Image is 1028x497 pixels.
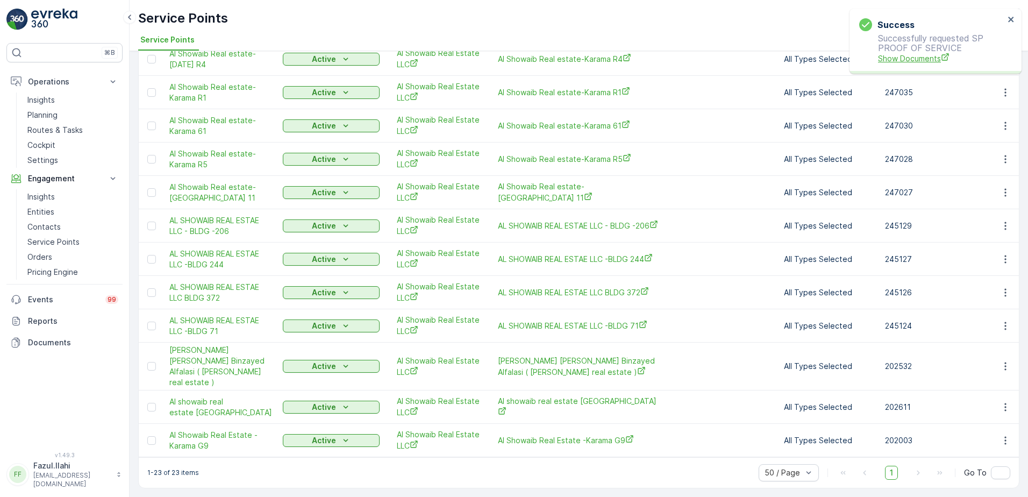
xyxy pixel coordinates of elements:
img: logo_light-DOdMpM7g.png [31,9,77,30]
a: AL SHOWAIB REAL ESTAE LLC -BLDG 71 [169,315,272,337]
div: Toggle Row Selected [147,255,156,264]
p: All Types Selected [784,435,868,446]
span: Al Showaib Real estate-[GEOGRAPHIC_DATA] 11 [169,182,272,203]
a: Al Showaib Real estate-Karama 61 [169,115,272,137]
button: Active [283,119,380,132]
p: Events [28,294,99,305]
p: Active [312,254,336,265]
p: Active [312,87,336,98]
a: Al Showaib Real estate-Karama 61 [498,120,659,131]
p: Active [312,221,336,231]
span: Al Showaib Real estate-[GEOGRAPHIC_DATA] 11 [498,181,659,203]
button: FFFazul.Ilahi[EMAIL_ADDRESS][DOMAIN_NAME] [6,460,123,488]
span: Al Showaib Real Estate LLC [397,81,481,103]
p: Fazul.Ilahi [33,460,111,471]
div: Toggle Row Selected [147,288,156,297]
p: Operations [28,76,101,87]
a: Contacts [23,219,123,235]
a: Reports [6,310,123,332]
a: Insights [23,189,123,204]
td: 247027 [880,176,987,209]
p: All Types Selected [784,361,868,372]
span: Al Showaib Real estate-[DATE] R4 [169,48,272,70]
button: Active [283,253,380,266]
a: Service Points [23,235,123,250]
a: AL SHOWAIB REAL ESTAE LLC -BLDG 244 [498,253,659,265]
span: Al Showaib Real Estate -Karama G9 [169,430,272,451]
span: Al Showaib Real estate-Karama R1 [498,87,659,98]
p: All Types Selected [784,402,868,413]
a: Routes & Tasks [23,123,123,138]
a: Documents [6,332,123,353]
a: Al Showaib Real Estate LLC [397,429,481,451]
a: AL SHOWAIB REAL ESTAE LLC -BLDG 244 [169,248,272,270]
p: Service Points [138,10,228,27]
span: Al Showaib Real Estate LLC [397,315,481,337]
p: All Types Selected [784,154,868,165]
div: FF [9,466,26,483]
button: Active [283,153,380,166]
a: Al Showaib Real estate-Karama R5 [169,148,272,170]
button: Active [283,219,380,232]
td: 202003 [880,424,987,457]
td: 245124 [880,309,987,343]
a: AL SHOWAIB REAL ESTAE LLC BLDG 372 [498,287,659,298]
p: Insights [27,95,55,105]
p: All Types Selected [784,287,868,298]
p: Successfully requested SP PROOF OF SERVICE [859,33,1004,64]
a: Al Showaib Real estate-Karama R1 [169,82,272,103]
p: Contacts [27,222,61,232]
p: Active [312,120,336,131]
div: Toggle Row Selected [147,122,156,130]
span: [PERSON_NAME] [PERSON_NAME] Binzayed Alfalasi ( [PERSON_NAME] real estate ) [169,345,272,388]
a: Al Showaib Real estate-Karama R5 [498,153,659,165]
button: Active [283,434,380,447]
a: Al Showaib Real Estate LLC [397,396,481,418]
span: Al Showaib Real Estate LLC [397,281,481,303]
span: AL SHOWAIB REAL ESTAE LLC BLDG 372 [169,282,272,303]
div: Toggle Row Selected [147,55,156,63]
div: Toggle Row Selected [147,222,156,230]
p: All Types Selected [784,187,868,198]
p: 1-23 of 23 items [147,468,199,477]
a: AL SHOWAIB REAL ESTAE LLC - BLDG -206 [498,220,659,231]
p: Service Points [27,237,80,247]
a: AL SHOWAIB REAL ESTAE LLC - BLDG -206 [169,215,272,237]
p: All Types Selected [784,254,868,265]
span: Al showaib real estate [GEOGRAPHIC_DATA] [169,396,272,418]
a: Events99 [6,289,123,310]
div: Toggle Row Selected [147,155,156,164]
span: Al Showaib Real Estate LLC [397,115,481,137]
div: Toggle Row Selected [147,88,156,97]
td: 247028 [880,143,987,176]
p: [EMAIL_ADDRESS][DOMAIN_NAME] [33,471,111,488]
p: Active [312,154,336,165]
a: Planning [23,108,123,123]
img: logo [6,9,28,30]
a: Settings [23,153,123,168]
a: Al Showaib Real estate-Karama 11 [169,182,272,203]
td: 202611 [880,390,987,424]
div: Toggle Row Selected [147,436,156,445]
p: Active [312,361,336,372]
span: AL SHOWAIB REAL ESTAE LLC -BLDG 71 [498,320,659,331]
a: Al Showaib Real Estate LLC [397,181,481,203]
p: Orders [27,252,52,262]
div: Toggle Row Selected [147,322,156,330]
button: Active [283,319,380,332]
a: Al Showaib Real Estate LLC [397,148,481,170]
a: Pricing Engine [23,265,123,280]
td: 202532 [880,343,987,390]
a: Khalid Ali Ahmed Binzayed Alfalasi ( Al Showaib real estate ) [169,345,272,388]
a: Al Showaib Real Estate -Karama G9 [498,435,659,446]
